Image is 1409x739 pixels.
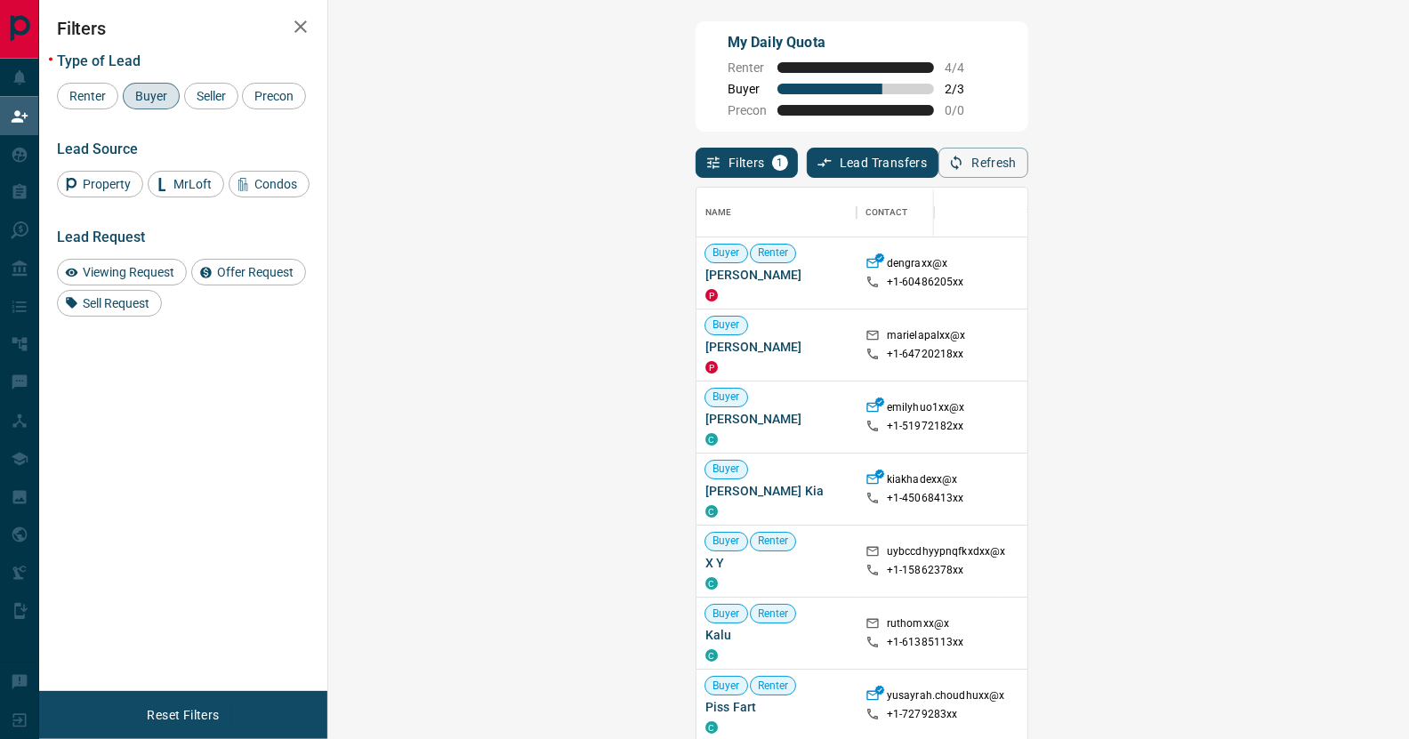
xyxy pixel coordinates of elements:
p: +1- 45068413xx [887,491,964,506]
span: Lead Source [57,141,138,157]
div: condos.ca [705,505,718,518]
span: Precon [248,89,300,103]
span: Buyer [129,89,173,103]
div: Renter [57,83,118,109]
div: Viewing Request [57,259,187,285]
p: kiakhadexx@x [887,472,958,491]
h2: Filters [57,18,310,39]
span: 4 / 4 [945,60,984,75]
div: condos.ca [705,433,718,446]
span: Buyer [705,390,747,405]
div: Sell Request [57,290,162,317]
div: condos.ca [705,649,718,662]
button: Refresh [938,148,1028,178]
p: ruthomxx@x [887,616,949,635]
div: Name [705,188,732,237]
span: Buyer [705,679,747,694]
span: Renter [751,245,796,261]
span: Renter [63,89,112,103]
span: X Y [705,554,848,572]
span: Sell Request [76,296,156,310]
p: +1- 64720218xx [887,347,964,362]
span: 0 / 0 [945,103,984,117]
button: Lead Transfers [807,148,939,178]
span: Buyer [705,534,747,549]
span: Renter [751,534,796,549]
p: dengraxx@x [887,256,947,275]
p: marielapalxx@x [887,328,966,347]
span: Type of Lead [57,52,141,69]
div: Buyer [123,83,180,109]
button: Reset Filters [135,700,230,730]
span: Buyer [705,317,747,333]
span: Property [76,177,137,191]
span: Buyer [705,462,747,477]
p: My Daily Quota [728,32,984,53]
span: Lead Request [57,229,145,245]
span: Piss Fart [705,698,848,716]
span: 2 / 3 [945,82,984,96]
span: Kalu [705,626,848,644]
p: +1- 51972182xx [887,419,964,434]
div: MrLoft [148,171,224,197]
span: Renter [751,679,796,694]
span: Precon [728,103,767,117]
p: +1- 15862378xx [887,563,964,578]
span: Buyer [728,82,767,96]
div: Seller [184,83,238,109]
div: Name [696,188,857,237]
div: Condos [229,171,310,197]
span: [PERSON_NAME] [705,338,848,356]
p: +1- 60486205xx [887,275,964,290]
div: Property [57,171,143,197]
button: Filters1 [696,148,798,178]
p: uybccdhyypnqfkxdxx@x [887,544,1006,563]
span: Renter [751,606,796,622]
div: Precon [242,83,306,109]
span: Condos [248,177,303,191]
span: [PERSON_NAME] [705,410,848,428]
span: Buyer [705,606,747,622]
div: Contact [857,188,999,237]
div: condos.ca [705,577,718,590]
span: [PERSON_NAME] [705,266,848,284]
div: condos.ca [705,721,718,734]
p: +1- 7279283xx [887,707,958,722]
span: Offer Request [211,265,300,279]
span: Buyer [705,245,747,261]
div: property.ca [705,361,718,374]
div: property.ca [705,289,718,301]
span: 1 [774,157,786,169]
div: Contact [866,188,908,237]
span: Seller [190,89,232,103]
span: Viewing Request [76,265,181,279]
span: MrLoft [167,177,218,191]
p: yusayrah.choudhuxx@x [887,688,1005,707]
p: emilyhuo1xx@x [887,400,965,419]
span: [PERSON_NAME] Kia [705,482,848,500]
span: Renter [728,60,767,75]
div: Offer Request [191,259,306,285]
p: +1- 61385113xx [887,635,964,650]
